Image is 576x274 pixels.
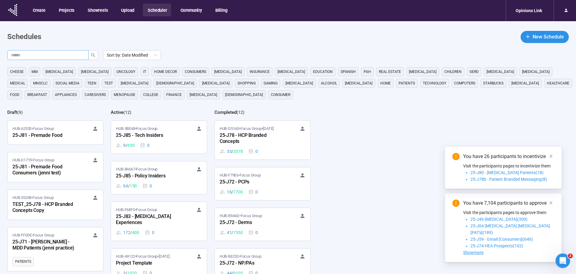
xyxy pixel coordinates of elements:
span: 150 [130,183,137,189]
span: [MEDICAL_DATA] [409,69,436,75]
div: Opinions Link [512,5,546,16]
span: college [143,92,158,98]
span: [MEDICAL_DATA] [214,69,242,75]
span: [DEMOGRAPHIC_DATA] [156,80,194,86]
span: shopping [237,80,256,86]
div: 9 [116,142,134,149]
span: [DEMOGRAPHIC_DATA] [225,92,263,98]
span: 7550 [233,229,243,236]
span: [MEDICAL_DATA] [202,80,230,86]
time: [DATE] [159,254,170,259]
h1: Schedules [7,31,41,43]
span: mnsclc [33,80,48,86]
span: [MEDICAL_DATA] [278,69,305,75]
span: Patients [399,80,415,86]
span: 2 [568,253,573,258]
div: 25-J72 - Derms [220,219,286,227]
h2: Completed [214,110,237,115]
span: HUB-8A667 • Focus Group [116,166,157,172]
div: You have 7,104 participants to approve [463,200,554,207]
span: healthcare [547,80,569,86]
button: Upload [116,4,139,16]
span: close [549,154,553,158]
span: HUB-B9A6D • Focus Group [220,213,262,219]
span: ( 12 ) [123,110,131,115]
div: 0 [248,148,258,155]
span: HUB-D1719 • Focus Group [12,157,54,163]
span: HUB-3BE48 • Focus Group [116,126,157,132]
span: exclamation-circle [452,200,460,207]
span: appliances [55,92,77,98]
span: education [313,69,333,75]
span: Teen [87,80,96,86]
span: cheese [10,69,24,75]
a: HUB-F68F0•Focus Group25-J83 - [MEDICAL_DATA] Experiences172 / 4000 [111,202,207,241]
span: exclamation-circle [452,153,460,160]
span: PAH [364,69,371,75]
span: menopause [114,92,135,98]
span: [MEDICAL_DATA] [345,80,372,86]
div: 25-J85 - Policy Insiders [116,172,183,180]
a: HUB-F79E6•Focus Group25-J72 - PCPs16 / 77000 [215,167,310,200]
span: / [130,229,132,236]
span: HUB-BEC52 • Focus Group [220,253,261,259]
button: Showreels [83,4,112,16]
a: HUB-3BE48•Focus Group25-J85 - Tech Insiders9 / 6500 [111,121,207,154]
span: Test [104,80,113,86]
time: [DATE] [263,126,274,131]
p: Visit the participants pages to approve them [463,209,554,216]
span: HUB-D51A0 • Focus Group • [220,126,274,132]
span: HUB-F79E6 • Focus Group [220,172,261,178]
span: 25-J78b - Patient Branded Messaging(8) [470,177,547,182]
span: home [380,80,391,86]
span: gaming [264,80,278,86]
div: 16 [220,189,243,195]
button: Scheduler [143,4,171,16]
div: You have 26 participants to incentivize [463,153,554,160]
span: 25-J46-[MEDICAL_DATA](300) [470,217,527,222]
div: TEST_25-J78 - HCP Branded Concepts Copy [12,201,79,215]
span: Insurance [250,69,270,75]
span: children [444,69,462,75]
p: Visit the participants pages to incentivize them [463,163,554,169]
span: [MEDICAL_DATA] [81,69,109,75]
span: Patients [15,259,31,265]
div: 25-J78 - HCP Branded Concepts [220,132,286,146]
span: breakfast [27,92,47,98]
span: Food [10,92,19,98]
div: 25-J83 - [MEDICAL_DATA] Experiences [116,213,183,227]
div: 41 [220,229,243,236]
span: caregivers [85,92,106,98]
span: 400 [132,229,139,236]
span: [MEDICAL_DATA] [45,69,73,75]
a: HUB-D51A0•Focus Group•[DATE]25-J78 - HCP Branded Concepts33 / 20780 [215,121,310,160]
div: 25-J72 - NP/PAs [220,259,286,267]
a: HUB-A252E•Focus Group25-J81 - Premade Food [8,121,103,144]
span: social media [56,80,79,86]
span: New Schedule [533,33,564,41]
span: 25-J80 - [MEDICAL_DATA] Patients(18) [470,170,544,175]
span: HUB-F68F0 • Focus Group [116,207,157,213]
a: HUB-8A667•Focus Group25-J85 - Policy Insiders64 / 1500 [111,161,207,194]
span: [MEDICAL_DATA] [487,69,514,75]
span: close [549,201,553,205]
span: search [91,53,96,58]
span: finance [166,92,182,98]
span: GERD [470,69,479,75]
span: consumer [271,92,290,98]
div: 0 [248,229,258,236]
div: 33 [220,148,243,155]
span: 25-J59 - Gmail [Consumers](646) [470,237,533,242]
a: HUB-FF0DE•Focus Group25-J71 - [PERSON_NAME] - MDD Patients (jenni practice)Patients [8,227,103,271]
h2: Active [111,110,123,115]
div: 172 [116,229,139,236]
span: HUB-A252E • Focus Group [12,126,54,132]
span: / [126,142,127,149]
span: Showmore [463,250,483,255]
button: Billing [211,4,232,16]
div: 25-J72 - PCPs [220,178,286,186]
span: plus [525,34,530,39]
span: 25-J04 [MEDICAL_DATA] [MEDICAL_DATA] [PAT's](189) [470,223,550,235]
span: computers [454,80,475,86]
span: ( 9 ) [17,110,23,115]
